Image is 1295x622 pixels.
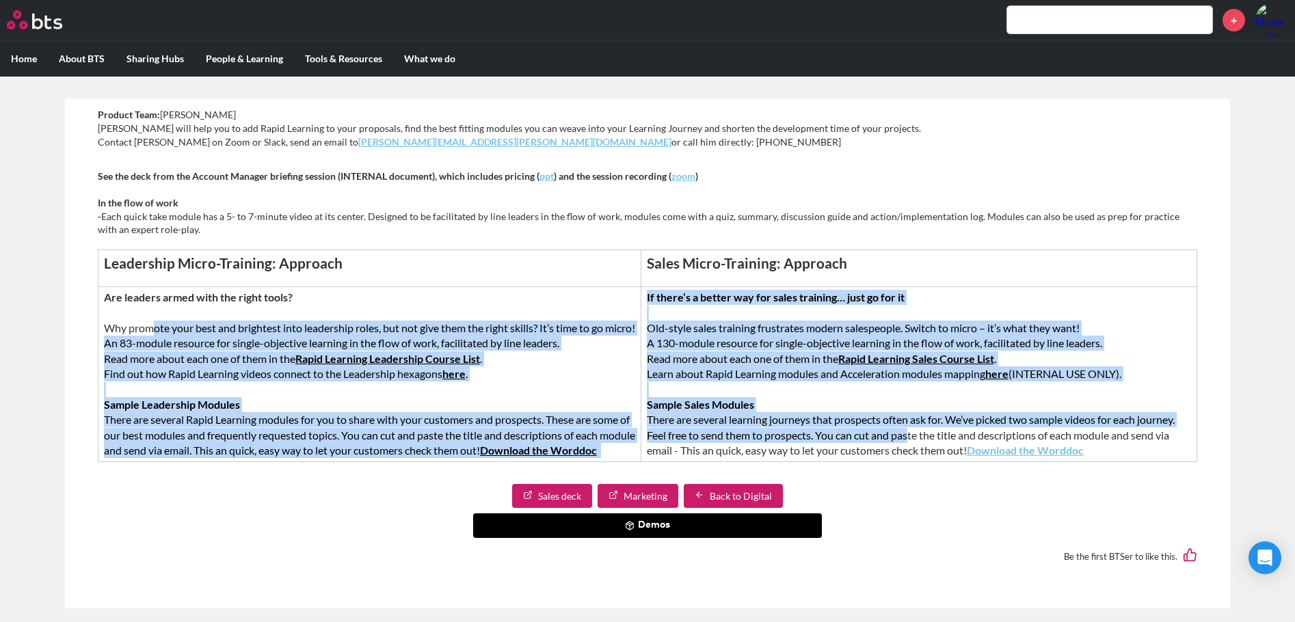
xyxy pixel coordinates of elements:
[554,170,671,182] strong: ) and the session recording (
[48,41,116,77] label: About BTS
[1255,3,1288,36] a: Profile
[1223,9,1245,31] a: +
[98,170,539,182] strong: See the deck from the Account Manager briefing session (INTERNAL document), which includes pricing (
[98,538,1198,576] div: Be the first BTSer to like this.
[579,444,597,457] i: doc
[1066,444,1084,457] i: doc
[7,10,88,29] a: Go home
[647,398,754,411] strong: Sample Sales Modules
[647,254,847,271] strong: Sales Micro-Training: Approach
[838,352,994,365] a: Rapid Learning Sales Course List
[967,444,1084,457] a: Download the Worddoc
[539,170,554,182] a: ppt
[358,136,671,148] a: [PERSON_NAME][EMAIL_ADDRESS][PERSON_NAME][DOMAIN_NAME]
[98,109,160,120] strong: Product Team:
[641,287,1197,461] td: Old-style sales training frustrates modern salespeople. Switch to micro – it’s what they want! A ...
[480,444,597,457] a: Download the Worddoc
[684,484,783,509] a: Back to Digital
[295,352,480,365] a: Rapid Learning Leadership Course List
[104,254,343,271] strong: Leadership Micro-Training: Approach
[985,367,1009,380] a: here
[671,170,695,182] a: zoom
[647,290,905,303] strong: If there’s a better way for sales training… just go for it
[98,211,101,222] strong: -
[512,484,592,509] a: Sales deck
[1255,3,1288,36] img: Eloise Walker
[598,484,678,509] a: Marketing
[104,290,293,303] strong: Are leaders armed with the right tools?
[98,197,178,208] strong: In the flow of work
[195,41,294,77] label: People & Learning
[1249,541,1281,574] div: Open Intercom Messenger
[473,513,822,538] button: Demos
[695,170,698,182] strong: )
[7,10,62,29] img: BTS Logo
[98,196,1198,236] p: Each quick take module has a 5- to 7-minute video at its center. Designed to be facilitated by li...
[442,367,466,380] a: here
[98,287,641,461] td: Why promote your best and brightest into leadership roles, but not give them the right skills? It...
[98,108,1198,148] p: [PERSON_NAME] [PERSON_NAME] will help you to add Rapid Learning to your proposals, find the best ...
[393,41,466,77] label: What we do
[294,41,393,77] label: Tools & Resources
[116,41,195,77] label: Sharing Hubs
[104,398,240,411] strong: Sample Leadership Modules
